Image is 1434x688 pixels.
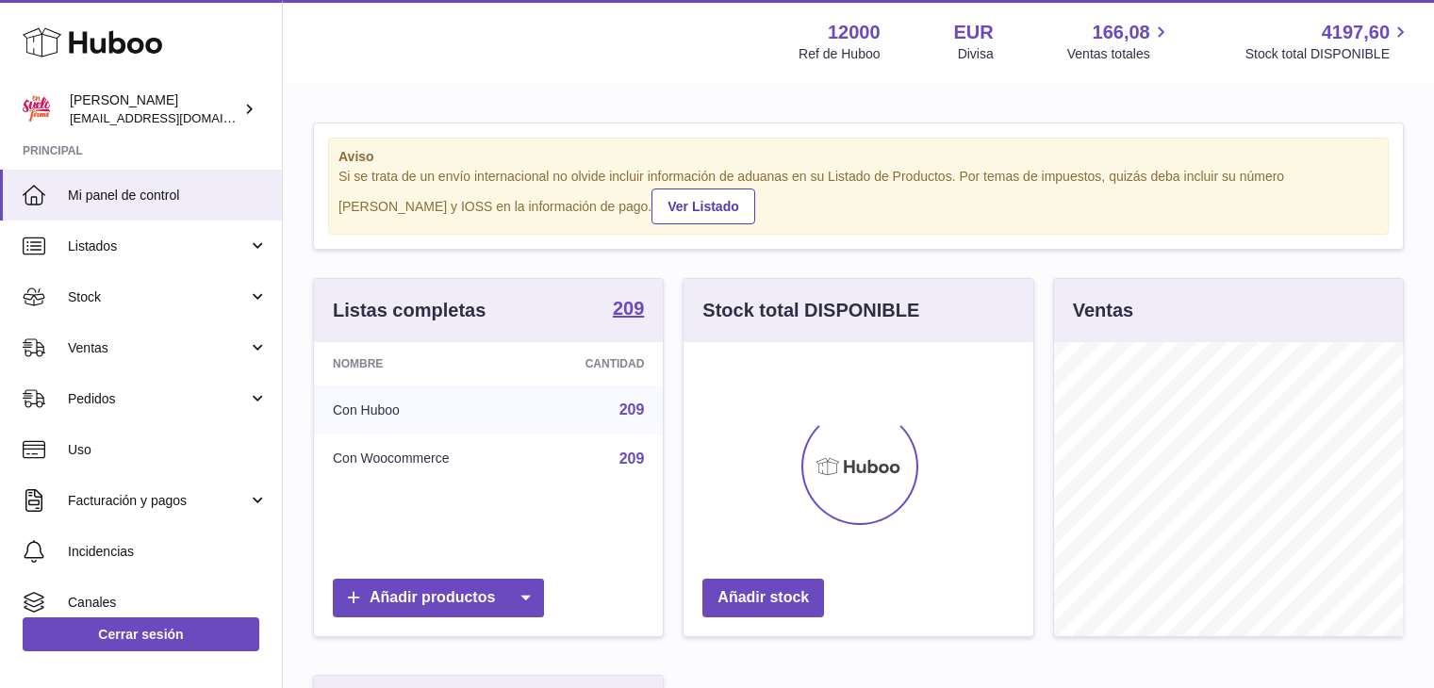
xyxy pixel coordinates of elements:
span: Uso [68,441,268,459]
span: Facturación y pagos [68,492,248,510]
div: Si se trata de un envío internacional no olvide incluir información de aduanas en su Listado de P... [338,168,1378,224]
div: [PERSON_NAME] [70,91,239,127]
span: Pedidos [68,390,248,408]
div: Ref de Huboo [799,45,880,63]
a: 209 [619,401,645,418]
a: 166,08 Ventas totales [1067,20,1172,63]
span: Mi panel de control [68,187,268,205]
span: 4197,60 [1322,20,1390,45]
img: mar@ensuelofirme.com [23,95,51,123]
span: 166,08 [1093,20,1150,45]
strong: 209 [613,299,644,318]
h3: Stock total DISPONIBLE [702,298,919,323]
span: [EMAIL_ADDRESS][DOMAIN_NAME] [70,110,277,125]
div: Divisa [958,45,994,63]
h3: Listas completas [333,298,486,323]
th: Nombre [314,342,528,385]
span: Ventas [68,339,248,357]
a: Cerrar sesión [23,617,259,651]
a: 4197,60 Stock total DISPONIBLE [1245,20,1411,63]
th: Cantidad [528,342,663,385]
span: Canales [68,594,268,612]
strong: 12000 [828,20,881,45]
a: Añadir productos [333,579,544,617]
a: Ver Listado [651,188,754,224]
span: Stock total DISPONIBLE [1245,45,1411,63]
strong: EUR [954,20,994,45]
td: Con Woocommerce [314,434,528,483]
a: 209 [613,299,644,321]
span: Listados [68,238,248,255]
strong: Aviso [338,148,1378,166]
h3: Ventas [1073,298,1133,323]
td: Con Huboo [314,385,528,434]
a: 209 [619,450,645,467]
span: Incidencias [68,543,268,561]
a: Añadir stock [702,579,824,617]
span: Stock [68,288,248,306]
span: Ventas totales [1067,45,1172,63]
